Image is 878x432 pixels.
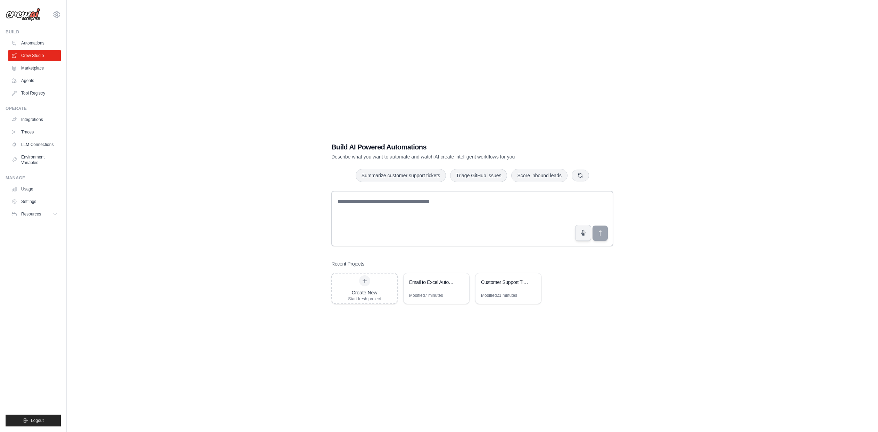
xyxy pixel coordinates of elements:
span: Resources [21,211,41,217]
iframe: Chat Widget [843,399,878,432]
span: Logout [31,418,44,423]
div: Build [6,29,61,35]
a: Crew Studio [8,50,61,61]
a: Environment Variables [8,152,61,168]
a: Settings [8,196,61,207]
a: Automations [8,38,61,49]
button: Triage GitHub issues [450,169,507,182]
button: Click to speak your automation idea [575,225,591,241]
div: Operate [6,106,61,111]
button: Resources [8,209,61,220]
a: Integrations [8,114,61,125]
a: Marketplace [8,63,61,74]
a: Agents [8,75,61,86]
button: Summarize customer support tickets [356,169,446,182]
div: Modified 7 minutes [409,293,443,298]
div: Customer Support Ticket Automation [481,279,529,286]
div: Create New [348,289,381,296]
h1: Build AI Powered Automations [331,142,565,152]
img: Logo [6,8,40,21]
button: Logout [6,415,61,426]
div: Modified 21 minutes [481,293,517,298]
div: Email to Excel Automation [409,279,457,286]
a: Usage [8,184,61,195]
p: Describe what you want to automate and watch AI create intelligent workflows for you [331,153,565,160]
h3: Recent Projects [331,260,364,267]
button: Score inbound leads [511,169,568,182]
a: Tool Registry [8,88,61,99]
div: Manage [6,175,61,181]
a: Traces [8,127,61,138]
div: Start fresh project [348,296,381,302]
button: Get new suggestions [572,170,589,181]
a: LLM Connections [8,139,61,150]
